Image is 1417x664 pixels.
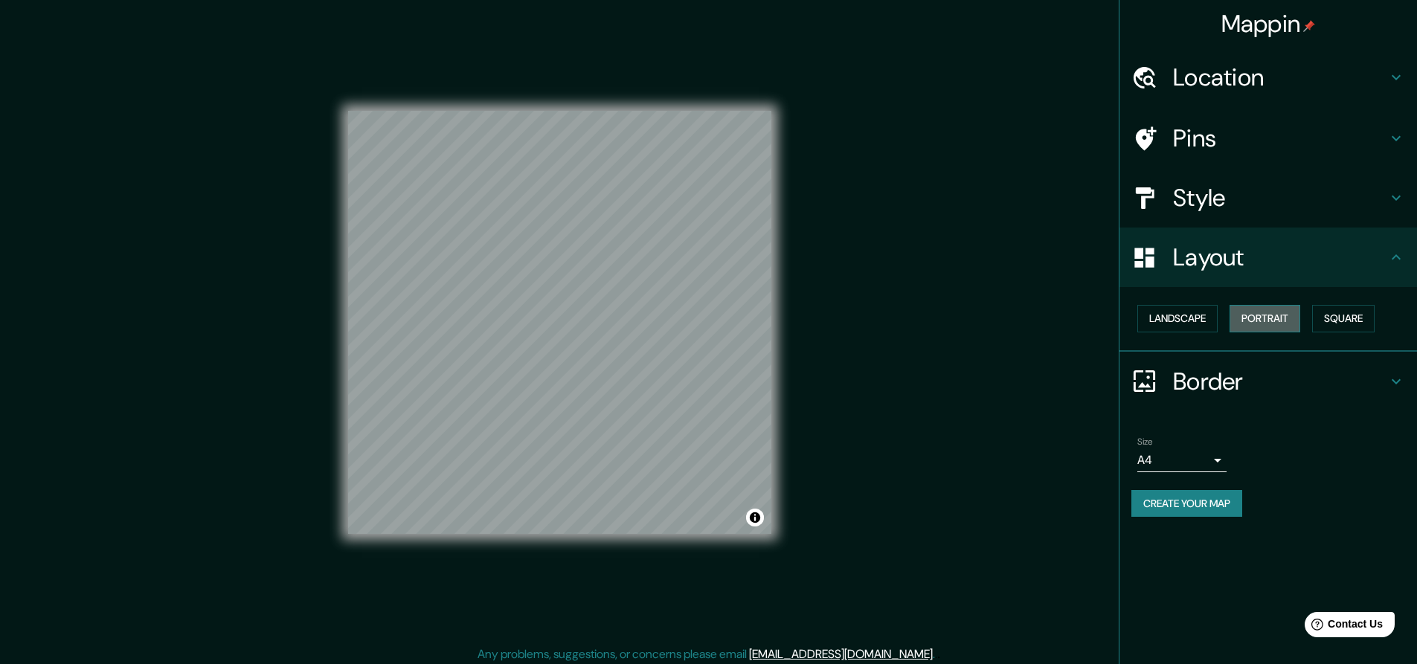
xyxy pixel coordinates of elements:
h4: Style [1173,183,1387,213]
a: [EMAIL_ADDRESS][DOMAIN_NAME] [749,646,933,662]
p: Any problems, suggestions, or concerns please email . [478,645,935,663]
h4: Location [1173,62,1387,92]
label: Size [1137,435,1153,448]
button: Toggle attribution [746,509,764,526]
div: A4 [1137,448,1227,472]
button: Create your map [1131,490,1242,518]
h4: Mappin [1221,9,1316,39]
div: . [935,645,937,663]
div: Pins [1119,109,1417,168]
div: Layout [1119,228,1417,287]
iframe: Help widget launcher [1285,606,1401,648]
button: Portrait [1230,305,1300,332]
div: Style [1119,168,1417,228]
h4: Layout [1173,242,1387,272]
img: pin-icon.png [1303,20,1315,32]
button: Landscape [1137,305,1218,332]
div: Border [1119,352,1417,411]
canvas: Map [348,111,771,534]
button: Square [1312,305,1375,332]
h4: Pins [1173,123,1387,153]
h4: Border [1173,367,1387,396]
div: Location [1119,48,1417,107]
div: . [937,645,940,663]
